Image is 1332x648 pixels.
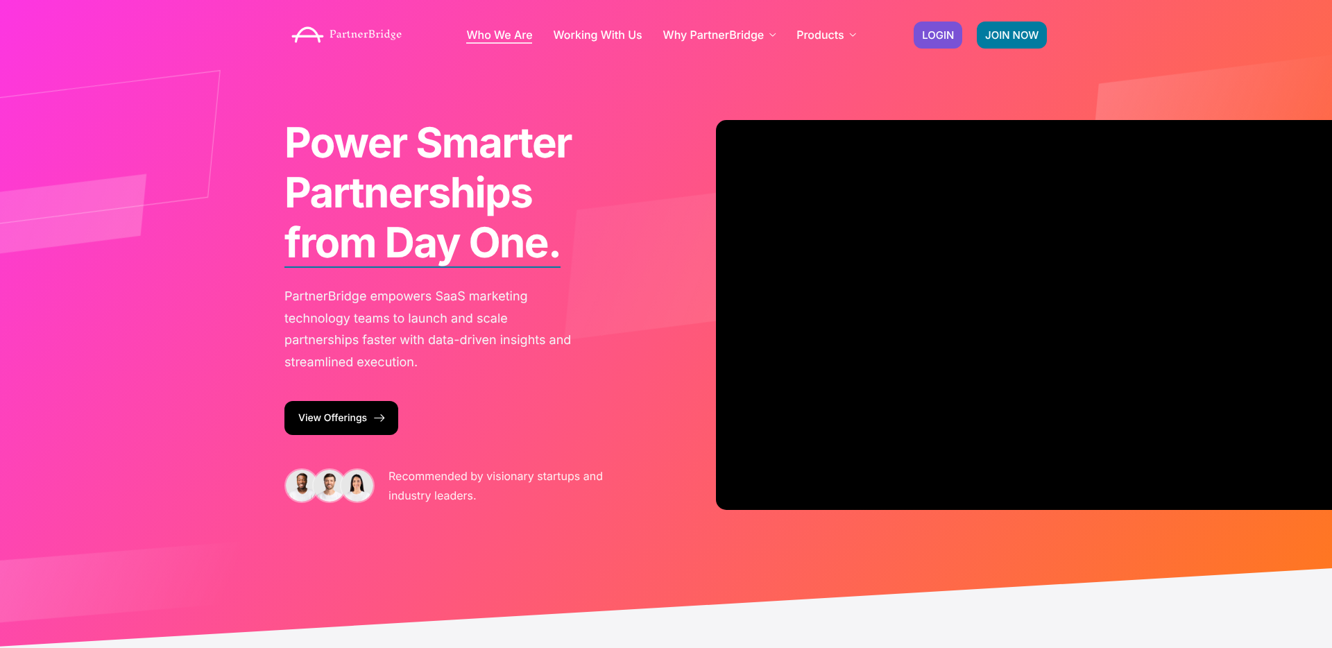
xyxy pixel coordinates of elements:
p: PartnerBridge empowers SaaS marketing technology teams to launch and scale partnerships faster wi... [284,286,576,373]
a: Products [796,29,855,40]
span: Power Smarter Partnerships [284,118,572,218]
p: Recommended by visionary startups and industry leaders. [388,466,606,505]
a: JOIN NOW [977,22,1047,49]
span: LOGIN [922,30,954,40]
a: Working With Us [554,29,642,40]
span: View Offerings [298,413,367,423]
a: View Offerings [284,401,398,435]
span: JOIN NOW [985,30,1039,40]
a: LOGIN [914,22,962,49]
a: Why PartnerBridge [663,29,776,40]
a: Who We Are [466,29,532,40]
b: from Day One. [284,218,561,268]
